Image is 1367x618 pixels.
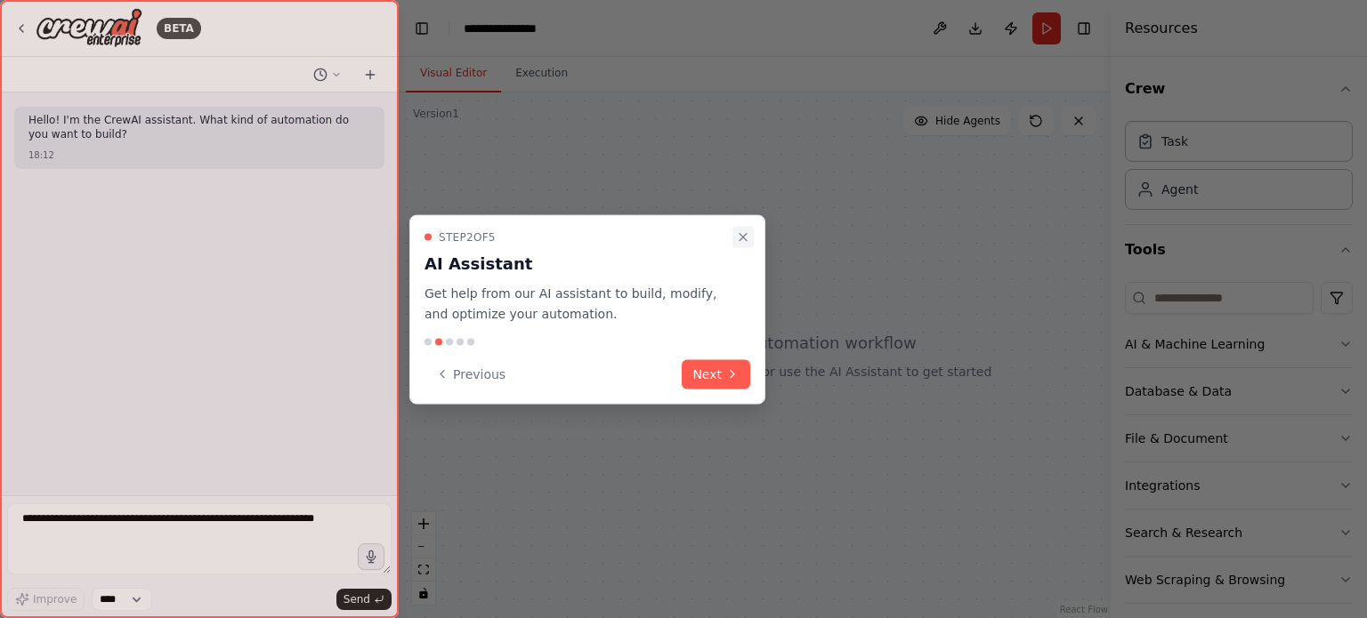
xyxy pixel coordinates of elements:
button: Next [682,359,750,389]
span: Step 2 of 5 [439,230,496,245]
p: Get help from our AI assistant to build, modify, and optimize your automation. [425,284,729,325]
button: Hide left sidebar [409,16,434,41]
button: Previous [425,359,516,389]
h3: AI Assistant [425,252,729,277]
button: Close walkthrough [732,227,754,248]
